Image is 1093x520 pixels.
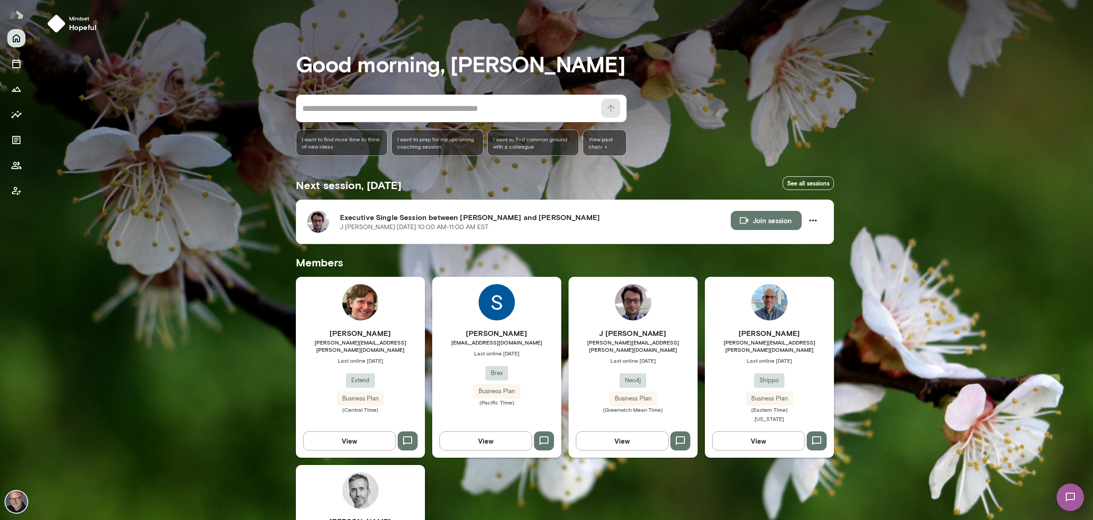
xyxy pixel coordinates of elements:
[619,376,646,385] span: Neo4j
[296,178,401,192] h5: Next session, [DATE]
[576,431,669,450] button: View
[473,387,520,396] span: Business Plan
[569,328,698,339] h6: J [PERSON_NAME]
[69,15,96,22] span: Mindset
[705,357,834,364] span: Last online [DATE]
[342,284,379,320] img: Jonathan Sims
[754,415,784,422] span: [US_STATE]
[296,357,425,364] span: Last online [DATE]
[340,212,731,223] h6: Executive Single Session between [PERSON_NAME] and [PERSON_NAME]
[493,135,574,150] span: I want to find common ground with a colleague
[609,394,657,403] span: Business Plan
[5,491,27,513] img: Nick Gould
[397,135,478,150] span: I want to prep for my upcoming coaching session
[754,376,784,385] span: Shippo
[731,211,802,230] button: Join session
[7,182,25,200] button: Client app
[705,406,834,413] span: (Eastern Time)
[391,130,484,156] div: I want to prep for my upcoming coaching session
[583,130,626,156] span: View past chats ->
[615,284,651,320] img: J Barrasa
[303,431,396,450] button: View
[485,369,508,378] span: Brex
[69,22,96,33] h6: hopeful
[705,328,834,339] h6: [PERSON_NAME]
[342,472,379,509] img: George Baier IV
[44,11,104,36] button: Mindsethopeful
[7,105,25,124] button: Insights
[487,130,579,156] div: I want to find common ground with a colleague
[569,339,698,353] span: [PERSON_NAME][EMAIL_ADDRESS][PERSON_NAME][DOMAIN_NAME]
[9,6,24,23] img: Mento
[296,51,834,76] h3: Good morning, [PERSON_NAME]
[340,223,489,232] p: J [PERSON_NAME] · [DATE] · 10:00 AM-11:00 AM EST
[47,15,65,33] img: mindset
[296,328,425,339] h6: [PERSON_NAME]
[337,394,384,403] span: Business Plan
[7,80,25,98] button: Growth Plan
[302,135,382,150] span: I want to find more time to think of new ideas
[7,55,25,73] button: Sessions
[479,284,515,320] img: Sumit Mallick
[346,376,375,385] span: Extend
[705,339,834,353] span: [PERSON_NAME][EMAIL_ADDRESS][PERSON_NAME][DOMAIN_NAME]
[712,431,805,450] button: View
[569,406,698,413] span: (Greenwich Mean Time)
[7,156,25,175] button: Members
[296,406,425,413] span: (Central Time)
[7,29,25,47] button: Home
[7,131,25,149] button: Documents
[296,255,834,270] h5: Members
[439,431,532,450] button: View
[296,339,425,353] span: [PERSON_NAME][EMAIL_ADDRESS][PERSON_NAME][DOMAIN_NAME]
[432,328,561,339] h6: [PERSON_NAME]
[296,130,388,156] div: I want to find more time to think of new ideas
[432,339,561,346] span: [EMAIL_ADDRESS][DOMAIN_NAME]
[783,176,834,190] a: See all sessions
[569,357,698,364] span: Last online [DATE]
[432,350,561,357] span: Last online [DATE]
[751,284,788,320] img: Neil Patel
[432,399,561,406] span: (Pacific Time)
[746,394,793,403] span: Business Plan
